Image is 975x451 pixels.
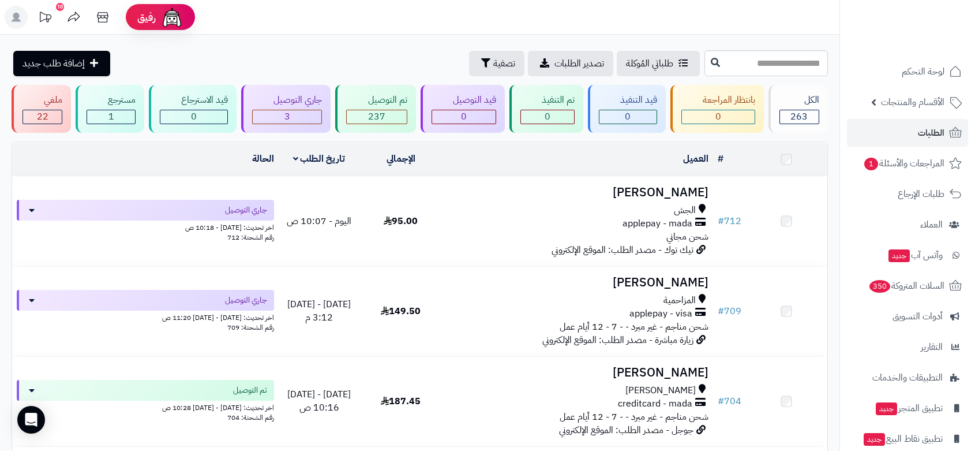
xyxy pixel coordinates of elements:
span: 22 [37,110,48,124]
div: مسترجع [87,94,136,107]
div: جاري التوصيل [252,94,322,107]
span: جديد [864,433,885,446]
span: applepay - mada [622,217,692,230]
span: زيارة مباشرة - مصدر الطلب: الموقع الإلكتروني [542,333,693,347]
span: [DATE] - [DATE] 10:16 ص [287,387,351,415]
a: تم التنفيذ 0 [507,85,586,133]
span: 1 [108,110,114,124]
div: قيد التنفيذ [599,94,657,107]
span: أدوات التسويق [892,308,943,325]
a: السلات المتروكة350 [847,272,968,300]
a: التقارير [847,333,968,361]
span: الطلبات [918,125,944,141]
span: 0 [625,110,631,124]
span: applepay - visa [629,307,692,320]
div: 10 [56,3,64,11]
div: 1 [87,110,135,124]
a: طلباتي المُوكلة [617,51,700,76]
h3: [PERSON_NAME] [446,366,708,379]
a: قيد التوصيل 0 [418,85,507,133]
div: 22 [23,110,62,124]
span: التقارير [921,339,943,355]
span: 95.00 [384,214,418,228]
a: الحالة [252,152,274,166]
span: رقم الشحنة: 704 [227,412,274,423]
a: # [718,152,723,166]
div: 0 [682,110,755,124]
span: 0 [715,110,721,124]
a: الطلبات [847,119,968,147]
a: تم التوصيل 237 [333,85,418,133]
span: 149.50 [381,304,421,318]
div: 237 [347,110,406,124]
a: ملغي 22 [9,85,73,133]
a: قيد التنفيذ 0 [586,85,668,133]
div: تم التنفيذ [520,94,575,107]
span: العملاء [920,217,943,233]
span: رقم الشحنة: 709 [227,322,274,333]
span: شحن مجاني [666,230,708,244]
span: تيك توك - مصدر الطلب: الموقع الإلكتروني [552,243,693,257]
a: الإجمالي [387,152,415,166]
div: 3 [253,110,321,124]
div: 0 [599,110,657,124]
span: 263 [790,110,808,124]
a: تاريخ الطلب [293,152,346,166]
span: طلباتي المُوكلة [626,57,673,70]
div: 0 [160,110,227,124]
div: قيد التوصيل [432,94,496,107]
span: 237 [368,110,385,124]
span: تطبيق نقاط البيع [862,431,943,447]
div: الكل [779,94,819,107]
a: جاري التوصيل 3 [239,85,333,133]
span: # [718,394,724,408]
span: تصفية [493,57,515,70]
span: شحن مناجم - غير مبرد - - 7 - 12 أيام عمل [560,320,708,334]
a: التطبيقات والخدمات [847,364,968,392]
span: # [718,304,724,318]
span: # [718,214,724,228]
span: جديد [876,402,897,415]
div: اخر تحديث: [DATE] - [DATE] 10:28 ص [17,401,274,413]
a: إضافة طلب جديد [13,51,110,76]
img: logo-2.png [897,9,964,33]
span: المزاحمية [663,294,696,307]
span: 1 [864,158,879,171]
span: جاري التوصيل [225,295,267,306]
span: اليوم - 10:07 ص [287,214,351,228]
a: طلبات الإرجاع [847,180,968,208]
span: الجش [674,204,696,217]
div: 0 [432,110,496,124]
div: ملغي [22,94,62,107]
span: 0 [545,110,550,124]
img: ai-face.png [160,6,183,29]
span: 0 [191,110,197,124]
a: أدوات التسويق [847,303,968,330]
div: Open Intercom Messenger [17,406,45,434]
a: المراجعات والأسئلة1 [847,150,968,177]
span: جديد [888,249,910,262]
span: المراجعات والأسئلة [863,155,944,172]
span: رقم الشحنة: 712 [227,232,274,243]
a: تطبيق المتجرجديد [847,394,968,422]
span: السلات المتروكة [868,278,944,294]
span: الأقسام والمنتجات [881,94,944,110]
span: إضافة طلب جديد [22,57,85,70]
a: قيد الاسترجاع 0 [147,85,239,133]
span: [DATE] - [DATE] 3:12 م [287,297,351,325]
h3: [PERSON_NAME] [446,276,708,289]
span: 187.45 [381,394,421,408]
a: وآتس آبجديد [847,241,968,269]
a: الكل263 [766,85,830,133]
span: creditcard - mada [618,397,692,411]
span: جوجل - مصدر الطلب: الموقع الإلكتروني [559,423,693,437]
a: لوحة التحكم [847,58,968,85]
a: مسترجع 1 [73,85,147,133]
span: 3 [284,110,290,124]
span: لوحة التحكم [902,64,944,80]
button: تصفية [469,51,524,76]
a: العملاء [847,211,968,238]
div: تم التوصيل [346,94,407,107]
div: بانتظار المراجعة [681,94,755,107]
span: 0 [461,110,467,124]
